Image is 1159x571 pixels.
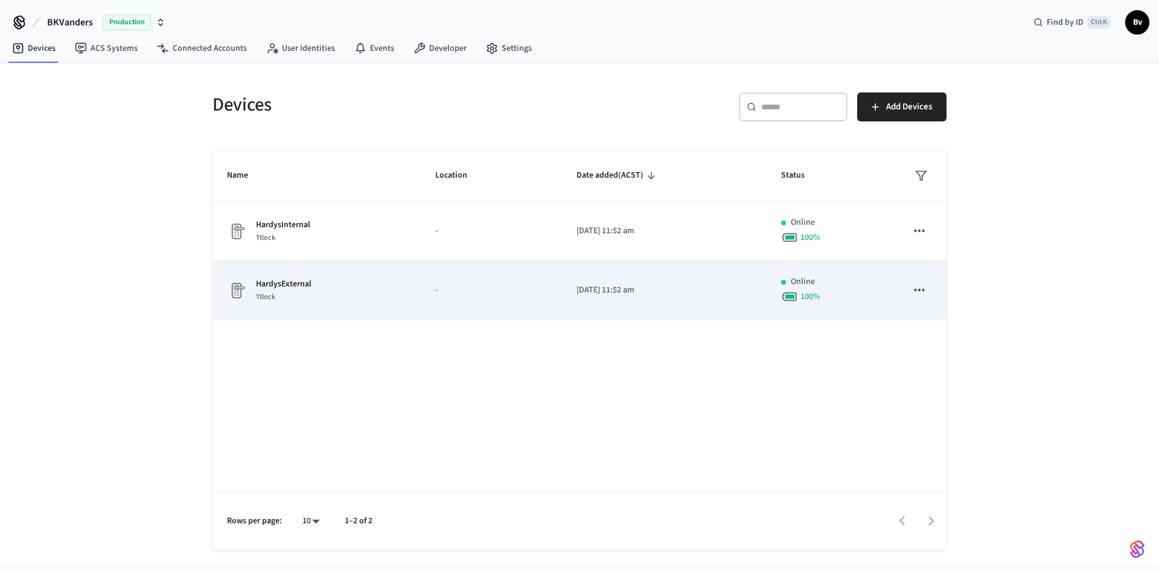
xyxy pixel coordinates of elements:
table: sticky table [212,150,947,320]
button: Add Devices [857,92,947,121]
h5: Devices [212,92,572,117]
span: Find by ID [1047,16,1084,28]
span: Ttlock [256,233,275,243]
img: SeamLogoGradient.69752ec5.svg [1130,540,1145,559]
button: Bv [1125,10,1149,34]
a: Settings [476,37,541,59]
a: User Identities [257,37,345,59]
div: Find by IDCtrl K [1024,11,1120,33]
p: 1–2 of 2 [345,515,372,527]
p: HardysExternal [256,278,311,291]
p: - [435,284,547,297]
p: [DATE] 11:52 am [576,225,753,237]
p: HardysInternal [256,219,310,231]
p: [DATE] 11:52 am [576,284,753,297]
p: Online [791,216,815,229]
p: Online [791,276,815,288]
p: - [435,225,547,237]
span: Bv [1126,11,1148,33]
a: Connected Accounts [147,37,257,59]
a: Devices [2,37,65,59]
a: ACS Systems [65,37,147,59]
span: Production [103,15,151,30]
span: Date added(ACST) [576,166,659,185]
span: 100 % [800,231,820,244]
span: BKVanders [47,15,93,30]
span: Ttlock [256,292,275,302]
img: Placeholder Lock Image [227,281,246,300]
span: 100 % [800,291,820,303]
span: Ctrl K [1087,16,1111,28]
img: Placeholder Lock Image [227,222,246,241]
span: Location [435,166,483,185]
span: Name [227,166,264,185]
span: Add Devices [886,99,932,115]
div: 10 [296,512,325,530]
span: Status [781,166,820,185]
a: Developer [404,37,476,59]
p: Rows per page: [227,515,282,527]
a: Events [345,37,404,59]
